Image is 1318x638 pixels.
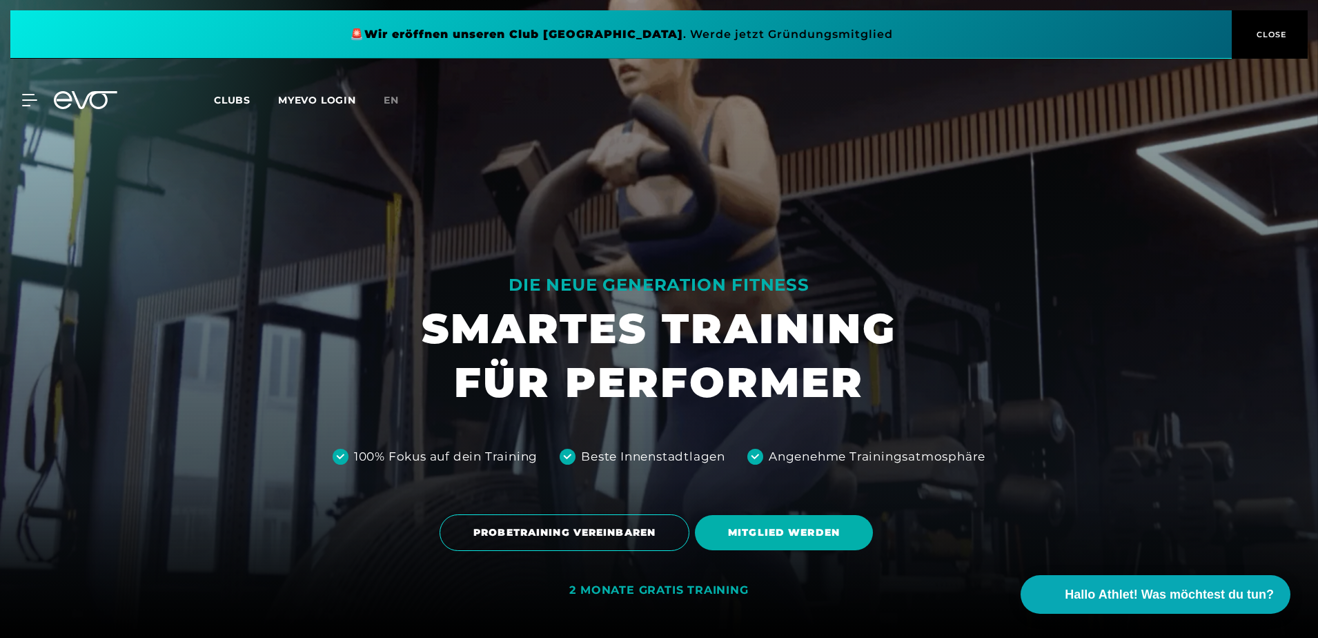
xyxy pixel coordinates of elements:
[473,525,656,540] span: PROBETRAINING VEREINBAREN
[384,93,415,108] a: en
[1021,575,1290,614] button: Hallo Athlet! Was möchtest du tun?
[1253,28,1287,41] span: CLOSE
[384,94,399,106] span: en
[1065,586,1274,604] span: Hallo Athlet! Was möchtest du tun?
[440,504,695,561] a: PROBETRAINING VEREINBAREN
[278,94,356,106] a: MYEVO LOGIN
[769,448,985,466] div: Angenehme Trainingsatmosphäre
[695,505,878,561] a: MITGLIED WERDEN
[422,274,896,296] div: DIE NEUE GENERATION FITNESS
[728,525,840,540] span: MITGLIED WERDEN
[581,448,725,466] div: Beste Innenstadtlagen
[569,583,748,598] div: 2 MONATE GRATIS TRAINING
[1232,10,1308,59] button: CLOSE
[214,94,250,106] span: Clubs
[422,302,896,409] h1: SMARTES TRAINING FÜR PERFORMER
[354,448,538,466] div: 100% Fokus auf dein Training
[214,93,278,106] a: Clubs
